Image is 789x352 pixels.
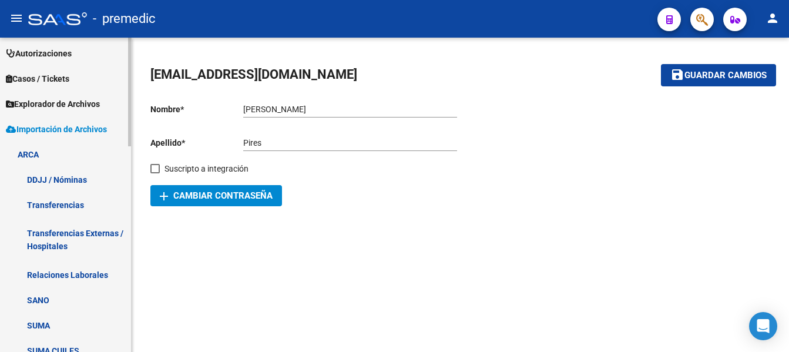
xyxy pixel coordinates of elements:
div: Open Intercom Messenger [749,312,777,340]
span: Explorador de Archivos [6,98,100,110]
button: Guardar cambios [661,64,776,86]
span: Guardar cambios [684,71,767,81]
span: - premedic [93,6,156,32]
p: Nombre [150,103,243,116]
span: Importación de Archivos [6,123,107,136]
mat-icon: save [670,68,684,82]
span: Suscripto a integración [164,162,249,176]
mat-icon: add [157,189,171,203]
span: Autorizaciones [6,47,72,60]
mat-icon: person [766,11,780,25]
mat-icon: menu [9,11,23,25]
span: Casos / Tickets [6,72,69,85]
span: Cambiar Contraseña [160,190,273,201]
button: Cambiar Contraseña [150,185,282,206]
span: [EMAIL_ADDRESS][DOMAIN_NAME] [150,67,357,82]
p: Apellido [150,136,243,149]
